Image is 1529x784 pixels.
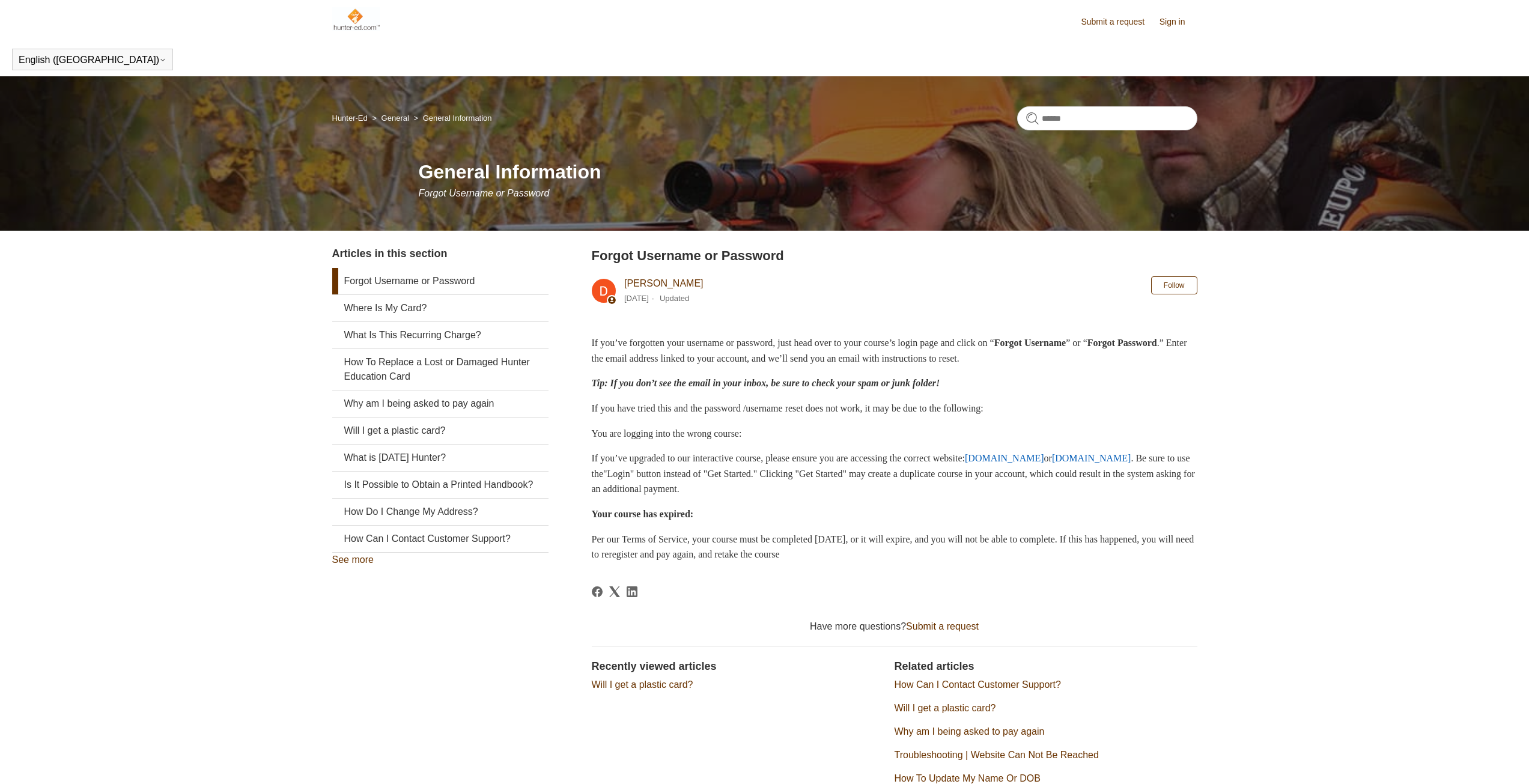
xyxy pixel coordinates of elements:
[332,418,549,444] a: Will I get a plastic card?
[627,586,637,597] svg: Share this page on LinkedIn
[332,555,374,565] a: See more
[332,499,549,525] a: How Do I Change My Address?
[332,390,549,417] a: Why am I being asked to pay again
[906,621,979,631] a: Submit a request
[332,322,549,348] a: What Is This Recurring Charge?
[592,532,1197,562] p: Per our Terms of Service, your course must be completed [DATE], or it will expire, and you will n...
[624,294,649,303] time: 05/20/2025, 15:25
[592,246,1197,266] h2: Forgot Username or Password
[627,586,637,597] a: LinkedIn
[609,586,620,597] svg: Share this page on X Corp
[592,619,1197,634] div: Have more questions?
[592,679,693,690] a: Will I get a plastic card?
[592,378,940,388] em: Tip: If you don’t see the email in your inbox, be sure to check your spam or junk folder!
[332,295,549,321] a: Where Is My Card?
[332,248,448,260] span: Articles in this section
[1451,744,1521,775] div: Chat Support
[1052,453,1131,463] a: [DOMAIN_NAME]
[332,472,549,498] a: Is It Possible to Obtain a Printed Handbook?
[1017,106,1197,130] input: Search
[624,278,704,288] a: [PERSON_NAME]
[332,114,368,123] a: Hunter-Ed
[895,703,996,713] a: Will I get a plastic card?
[592,426,1197,442] p: You are logging into the wrong course:
[609,586,620,597] a: X Corp
[332,7,381,31] img: Hunter-Ed Help Center home page
[332,526,549,552] a: How Can I Contact Customer Support?
[994,338,1066,348] strong: Forgot Username
[332,114,370,123] li: Hunter-Ed
[419,157,1197,186] h1: General Information
[592,401,1197,416] p: If you have tried this and the password /username reset does not work, it may be due to the follo...
[592,586,603,597] svg: Share this page on Facebook
[332,445,549,471] a: What is [DATE] Hunter?
[1151,276,1197,294] button: Follow Article
[411,114,491,123] li: General Information
[1087,338,1157,348] strong: Forgot Password
[381,114,409,123] a: General
[332,349,549,390] a: How To Replace a Lost or Damaged Hunter Education Card
[895,726,1045,737] a: Why am I being asked to pay again
[895,773,1041,783] a: How To Update My Name Or DOB
[965,453,1044,463] a: [DOMAIN_NAME]
[1160,16,1197,28] a: Sign in
[895,750,1099,760] a: Troubleshooting | Website Can Not Be Reached
[895,658,1197,675] h2: Related articles
[592,509,694,519] strong: Your course has expired:
[423,114,492,123] a: General Information
[369,114,411,123] li: General
[332,268,549,294] a: Forgot Username or Password
[1081,16,1157,28] a: Submit a request
[19,55,166,65] button: English ([GEOGRAPHIC_DATA])
[419,188,550,198] span: Forgot Username or Password
[592,586,603,597] a: Facebook
[895,679,1061,690] a: How Can I Contact Customer Support?
[592,658,883,675] h2: Recently viewed articles
[660,294,689,303] li: Updated
[592,451,1197,497] p: If you’ve upgraded to our interactive course, please ensure you are accessing the correct website...
[592,335,1197,366] p: If you’ve forgotten your username or password, just head over to your course’s login page and cli...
